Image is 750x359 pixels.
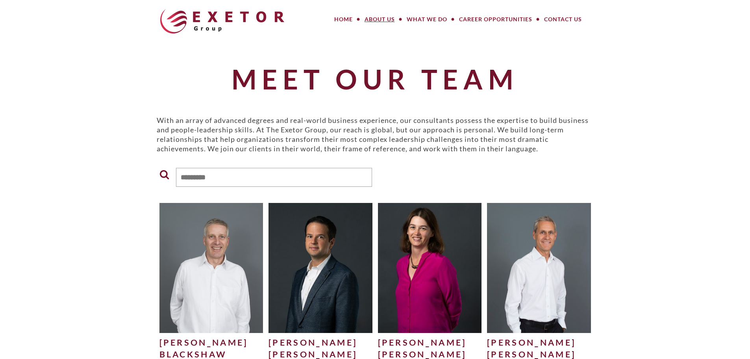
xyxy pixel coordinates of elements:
img: Philipp-Ebert_edited-1-500x625.jpg [269,203,372,333]
img: Dave-Blackshaw-for-website2-500x625.jpg [159,203,263,333]
img: The Exetor Group [160,9,284,33]
div: [PERSON_NAME] [159,337,263,348]
h1: Meet Our Team [157,64,594,94]
div: [PERSON_NAME] [378,337,482,348]
p: With an array of advanced degrees and real-world business experience, our consultants possess the... [157,115,594,153]
img: Julie-H-500x625.jpg [378,203,482,333]
a: Contact Us [538,11,588,27]
div: [PERSON_NAME] [487,337,591,348]
img: Craig-Mitchell-Website-500x625.jpg [487,203,591,333]
a: What We Do [401,11,453,27]
a: Home [328,11,359,27]
div: [PERSON_NAME] [269,337,372,348]
a: Career Opportunities [453,11,538,27]
a: About Us [359,11,401,27]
